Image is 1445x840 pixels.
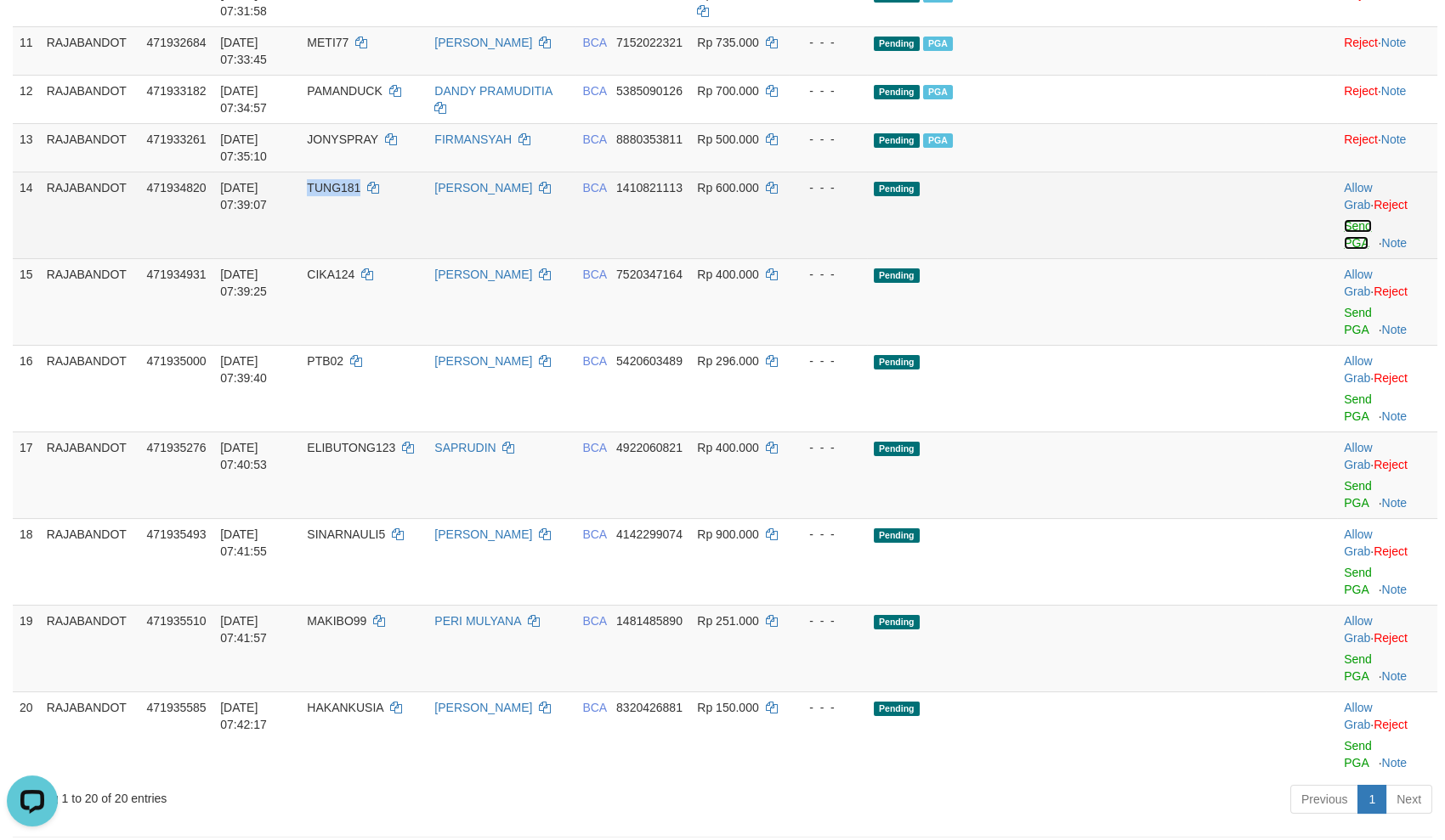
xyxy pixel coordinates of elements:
td: RAJABANDOT [40,172,140,258]
a: Reject [1344,132,1378,146]
span: PAMANDUCK [307,84,382,98]
a: Reject [1374,371,1408,385]
a: Previous [1290,785,1358,814]
span: BCA [582,181,606,194]
td: 18 [13,518,40,605]
span: Copy 4922060821 to clipboard [616,441,683,454]
span: Rp 900.000 [697,527,758,541]
a: Send PGA [1344,392,1372,423]
span: · [1344,527,1374,558]
td: · [1337,26,1437,75]
span: PGA [923,133,953,148]
a: Send PGA [1344,219,1372,250]
span: Rp 400.000 [697,441,758,454]
div: - - - [796,131,860,148]
div: - - - [796,612,860,629]
span: 471935493 [147,527,207,541]
div: - - - [796,439,860,456]
span: BCA [582,614,606,628]
span: PGA [923,37,953,51]
span: 471935510 [147,614,207,628]
a: PERI MULYANA [434,614,520,628]
span: [DATE] 07:39:25 [220,268,267,298]
span: Pending [874,133,920,148]
a: [PERSON_NAME] [434,354,532,368]
span: Copy 8880353811 to clipboard [616,132,683,146]
a: Note [1381,409,1407,423]
span: BCA [582,354,606,368]
span: BCA [582,132,606,146]
a: [PERSON_NAME] [434,701,532,714]
a: Allow Grab [1344,701,1372,731]
span: BCA [582,701,606,714]
a: Allow Grab [1344,181,1372,211]
span: [DATE] 07:35:10 [220,132,267,163]
span: Pending [874,442,920,456]
a: Send PGA [1344,479,1372,510]
span: Copy 5420603489 to clipboard [616,354,683,368]
span: CIKA124 [307,268,354,281]
td: RAJABANDOT [40,75,140,123]
a: Send PGA [1344,566,1372,596]
div: - - - [796,179,860,196]
span: Rp 735.000 [697,36,758,49]
span: 471934931 [147,268,207,281]
span: [DATE] 07:41:55 [220,527,267,558]
span: · [1344,354,1374,385]
span: Copy 4142299074 to clipboard [616,527,683,541]
span: · [1344,701,1374,731]
a: Next [1385,785,1432,814]
div: - - - [796,526,860,543]
span: PGA [923,85,953,99]
td: · [1337,75,1437,123]
span: PTB02 [307,354,343,368]
a: [PERSON_NAME] [434,181,532,194]
td: 11 [13,26,40,75]
span: Pending [874,702,920,716]
a: Note [1381,132,1407,146]
a: Note [1381,323,1407,336]
span: Rp 400.000 [697,268,758,281]
a: Reject [1374,285,1408,298]
td: · [1337,518,1437,605]
span: Copy 7152022321 to clipboard [616,36,683,49]
a: Reject [1374,544,1408,558]
span: Pending [874,528,920,543]
a: 1 [1357,785,1386,814]
span: 471933261 [147,132,207,146]
span: 471933182 [147,84,207,98]
span: Pending [874,355,920,369]
span: [DATE] 07:34:57 [220,84,267,115]
span: TUNG181 [307,181,360,194]
span: Copy 5385090126 to clipboard [616,84,683,98]
td: · [1337,123,1437,172]
span: 471934820 [147,181,207,194]
span: BCA [582,268,606,281]
span: Pending [874,37,920,51]
span: Rp 700.000 [697,84,758,98]
span: [DATE] 07:39:40 [220,354,267,385]
a: Reject [1344,84,1378,98]
span: Rp 600.000 [697,181,758,194]
a: Note [1381,583,1407,596]
div: - - - [796,82,860,99]
td: 16 [13,345,40,431]
a: Note [1381,84,1407,98]
td: RAJABANDOT [40,518,140,605]
span: Rp 296.000 [697,354,758,368]
a: Note [1381,236,1407,250]
span: Copy 7520347164 to clipboard [616,268,683,281]
td: · [1337,345,1437,431]
span: Copy 1481485890 to clipboard [616,614,683,628]
span: BCA [582,84,606,98]
span: · [1344,268,1374,298]
span: 471935276 [147,441,207,454]
td: RAJABANDOT [40,691,140,778]
div: - - - [796,352,860,369]
span: Rp 251.000 [697,614,758,628]
span: [DATE] 07:41:57 [220,614,267,645]
span: · [1344,181,1374,211]
span: JONYSPRAY [307,132,378,146]
span: Rp 500.000 [697,132,758,146]
span: Copy 8320426881 to clipboard [616,701,683,714]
